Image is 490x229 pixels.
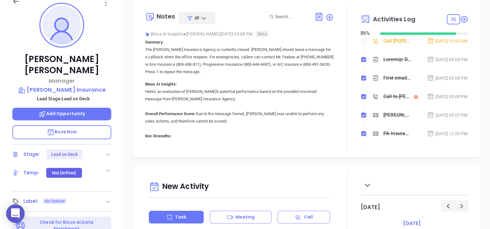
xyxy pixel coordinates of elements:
div: [DATE] 10:00 AM [427,38,468,44]
div: Loremip: Dol Sitamet C. Adipisci Elitseddo Eiusmo te incididun utlabo. Etdolor magnaa enima m ven... [383,55,411,64]
b: Key Strengths: [145,134,172,138]
span: Not Defined [45,198,65,205]
span: All [194,15,199,21]
p: Task [175,214,186,220]
div: Stage: [23,150,40,159]
button: Previous day [441,200,455,212]
div: [DATE] 05:08 PM [427,75,468,81]
span: Add Opportunity [39,110,85,117]
a: [DATE] [402,219,422,228]
button: Next day [455,200,468,212]
div: Temp: [23,168,39,177]
div: Binox AI Insights [PERSON_NAME] | [DATE] 05:08 PM [145,29,334,39]
span: Book Now [47,129,77,135]
span: ● [183,31,186,36]
input: Search... [275,13,308,20]
div: New Activity [149,179,330,195]
h2: [DATE] [361,204,380,210]
div: [PERSON_NAME], PA’s New Cybersecurity Law: Are You Prepared? [383,110,411,120]
div: 86 % [361,30,372,37]
p: Manager [12,77,111,85]
p: [PERSON_NAME] [PERSON_NAME] [12,54,111,76]
div: [DATE] 05:07 PM [427,112,468,119]
div: [DATE] 12:00 PM [427,130,468,137]
img: svg%3e [145,32,150,37]
div: Label: [23,197,38,206]
div: First email sent [383,73,411,83]
div: [DATE] 05:08 PM [427,56,468,63]
p: Meeting [235,214,255,220]
span: Beta [255,31,269,37]
div: Lead on Deck [51,149,78,159]
img: profile-user [43,6,81,44]
div: Call to [PERSON_NAME] [383,92,411,101]
b: Summary: [145,40,164,44]
a: [PERSON_NAME] Insurance [12,85,111,94]
div: Not Defined [52,168,76,178]
b: Overall Performance Score: [145,111,196,116]
p: Call [304,214,313,220]
div: Notes [157,13,175,19]
p: Lead Stage: Lead on Deck [15,95,111,103]
p: The [PERSON_NAME] Insurance Agency is currently closed. [PERSON_NAME] should leave a message for ... [145,46,334,76]
div: PA Insurance - Bronze [383,129,411,138]
div: Call [PERSON_NAME] to follow up [383,36,411,46]
b: Binox AI Insights: [145,82,177,86]
div: [DATE] 05:08 PM [427,93,468,100]
span: Activities Log [373,16,415,22]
